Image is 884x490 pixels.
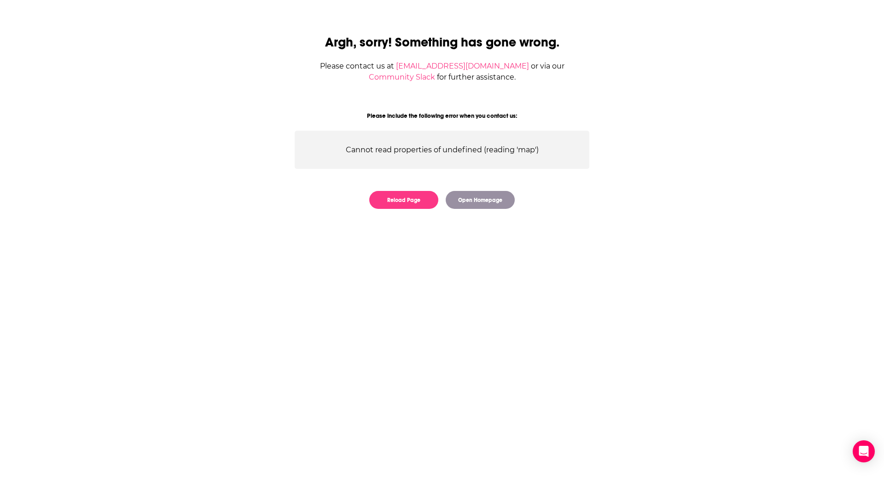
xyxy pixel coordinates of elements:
[853,440,875,462] div: Open Intercom Messenger
[446,191,515,209] button: Open Homepage
[369,191,438,209] button: Reload Page
[295,35,589,50] h2: Argh, sorry! Something has gone wrong.
[295,61,589,83] div: Please contact us at or via our for further assistance.
[295,112,589,120] div: Please include the following error when you contact us:
[396,62,529,70] a: [EMAIL_ADDRESS][DOMAIN_NAME]
[295,131,589,169] div: Cannot read properties of undefined (reading 'map')
[369,73,435,81] a: Community Slack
